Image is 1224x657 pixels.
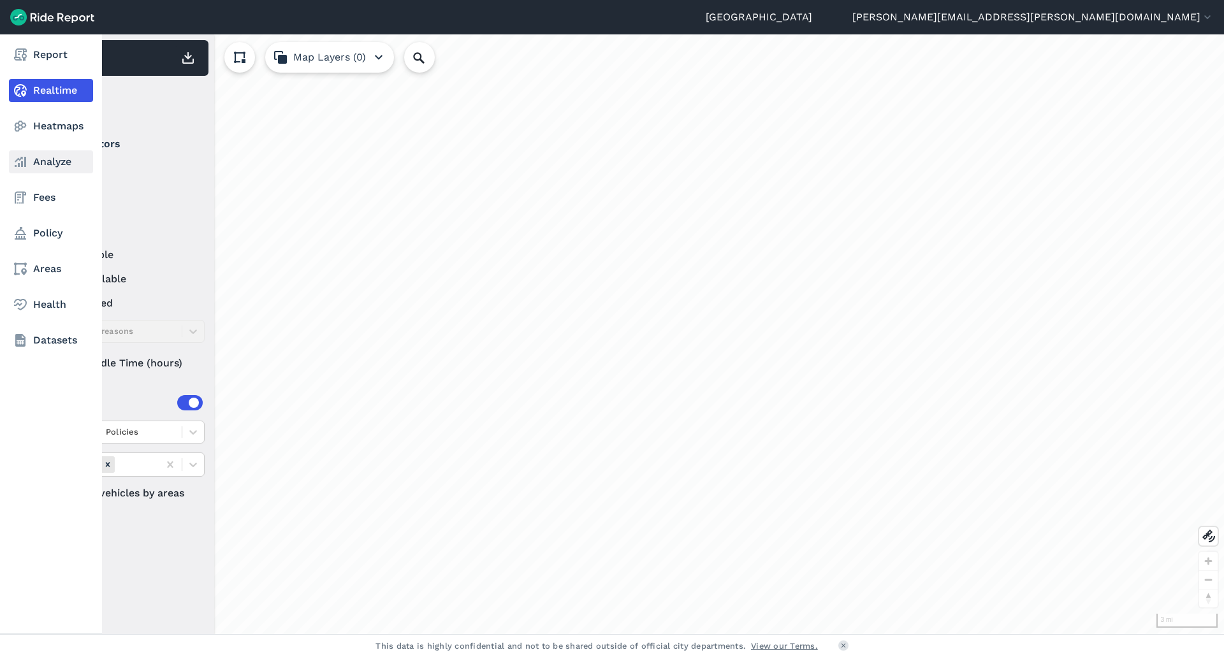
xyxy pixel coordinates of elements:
a: Health [9,293,93,316]
div: Remove Areas (23) [101,456,115,472]
button: [PERSON_NAME][EMAIL_ADDRESS][PERSON_NAME][DOMAIN_NAME] [852,10,1214,25]
summary: Status [52,212,203,247]
a: Areas [9,257,93,280]
a: Analyze [9,150,93,173]
label: available [52,247,205,263]
a: Fees [9,186,93,209]
div: loading [41,34,1224,634]
a: Policy [9,222,93,245]
img: Ride Report [10,9,94,25]
summary: Operators [52,126,203,162]
div: Filter [47,82,208,121]
label: Filter vehicles by areas [52,486,205,501]
a: Report [9,43,93,66]
summary: Areas [52,385,203,421]
input: Search Location or Vehicles [404,42,455,73]
div: Areas [69,395,203,410]
button: Map Layers (0) [265,42,394,73]
a: Realtime [9,79,93,102]
label: Lime [52,186,205,201]
label: Bird [52,162,205,177]
label: reserved [52,296,205,311]
a: View our Terms. [751,640,818,652]
label: unavailable [52,271,205,287]
a: Datasets [9,329,93,352]
a: Heatmaps [9,115,93,138]
a: [GEOGRAPHIC_DATA] [706,10,812,25]
div: Idle Time (hours) [52,352,205,375]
